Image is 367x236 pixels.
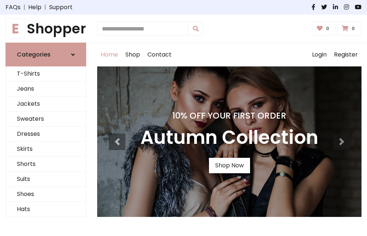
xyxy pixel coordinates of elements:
[330,43,362,66] a: Register
[6,97,86,112] a: Jackets
[49,3,73,12] a: Support
[122,43,144,66] a: Shop
[144,43,175,66] a: Contact
[6,142,86,157] a: Skirts
[6,81,86,97] a: Jeans
[5,21,86,37] a: EShopper
[6,187,86,202] a: Shoes
[140,110,318,121] h4: 10% Off Your First Order
[5,43,86,66] a: Categories
[28,3,41,12] a: Help
[5,19,25,39] span: E
[21,3,28,12] span: |
[308,43,330,66] a: Login
[6,66,86,81] a: T-Shirts
[6,157,86,172] a: Shorts
[140,127,318,149] h3: Autumn Collection
[209,158,250,173] a: Shop Now
[6,127,86,142] a: Dresses
[350,25,357,32] span: 0
[17,51,51,58] h6: Categories
[6,112,86,127] a: Sweaters
[97,43,122,66] a: Home
[6,202,86,217] a: Hats
[5,3,21,12] a: FAQs
[337,22,362,36] a: 0
[6,172,86,187] a: Suits
[312,22,336,36] a: 0
[324,25,331,32] span: 0
[41,3,49,12] span: |
[5,21,86,37] h1: Shopper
